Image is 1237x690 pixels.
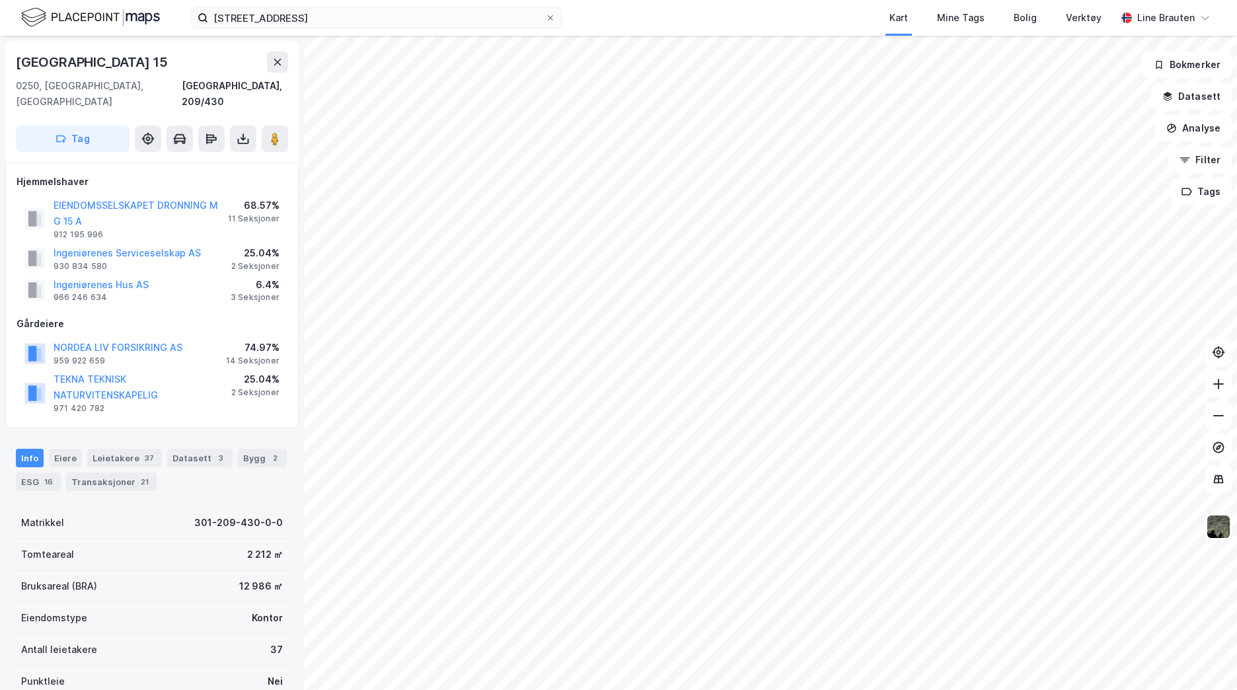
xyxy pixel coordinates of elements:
[21,642,97,658] div: Antall leietakere
[16,52,170,73] div: [GEOGRAPHIC_DATA] 15
[87,449,162,467] div: Leietakere
[239,578,283,594] div: 12 986 ㎡
[228,198,280,213] div: 68.57%
[194,515,283,531] div: 301-209-430-0-0
[16,473,61,491] div: ESG
[889,10,908,26] div: Kart
[16,449,44,467] div: Info
[21,673,65,689] div: Punktleie
[21,578,97,594] div: Bruksareal (BRA)
[1170,178,1232,205] button: Tags
[167,449,233,467] div: Datasett
[21,610,87,626] div: Eiendomstype
[66,473,157,491] div: Transaksjoner
[1171,627,1237,690] iframe: Chat Widget
[21,547,74,562] div: Tomteareal
[1143,52,1232,78] button: Bokmerker
[231,387,280,398] div: 2 Seksjoner
[138,475,151,488] div: 21
[231,371,280,387] div: 25.04%
[17,174,287,190] div: Hjemmelshaver
[937,10,985,26] div: Mine Tags
[238,449,287,467] div: Bygg
[231,261,280,272] div: 2 Seksjoner
[182,78,288,110] div: [GEOGRAPHIC_DATA], 209/430
[16,78,182,110] div: 0250, [GEOGRAPHIC_DATA], [GEOGRAPHIC_DATA]
[1151,83,1232,110] button: Datasett
[252,610,283,626] div: Kontor
[226,340,280,356] div: 74.97%
[54,356,105,366] div: 959 922 659
[208,8,545,28] input: Søk på adresse, matrikkel, gårdeiere, leietakere eller personer
[1137,10,1195,26] div: Line Brauten
[268,451,281,465] div: 2
[54,292,107,303] div: 966 246 634
[226,356,280,366] div: 14 Seksjoner
[1155,115,1232,141] button: Analyse
[247,547,283,562] div: 2 212 ㎡
[42,475,56,488] div: 16
[214,451,227,465] div: 3
[1168,147,1232,173] button: Filter
[142,451,157,465] div: 37
[231,292,280,303] div: 3 Seksjoner
[54,229,103,240] div: 912 195 996
[1066,10,1102,26] div: Verktøy
[17,316,287,332] div: Gårdeiere
[1014,10,1037,26] div: Bolig
[228,213,280,224] div: 11 Seksjoner
[16,126,130,152] button: Tag
[21,515,64,531] div: Matrikkel
[1206,514,1231,539] img: 9k=
[268,673,283,689] div: Nei
[231,245,280,261] div: 25.04%
[231,277,280,293] div: 6.4%
[54,403,104,414] div: 971 420 782
[1171,627,1237,690] div: Kontrollprogram for chat
[49,449,82,467] div: Eiere
[54,261,107,272] div: 930 834 580
[270,642,283,658] div: 37
[21,6,160,29] img: logo.f888ab2527a4732fd821a326f86c7f29.svg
